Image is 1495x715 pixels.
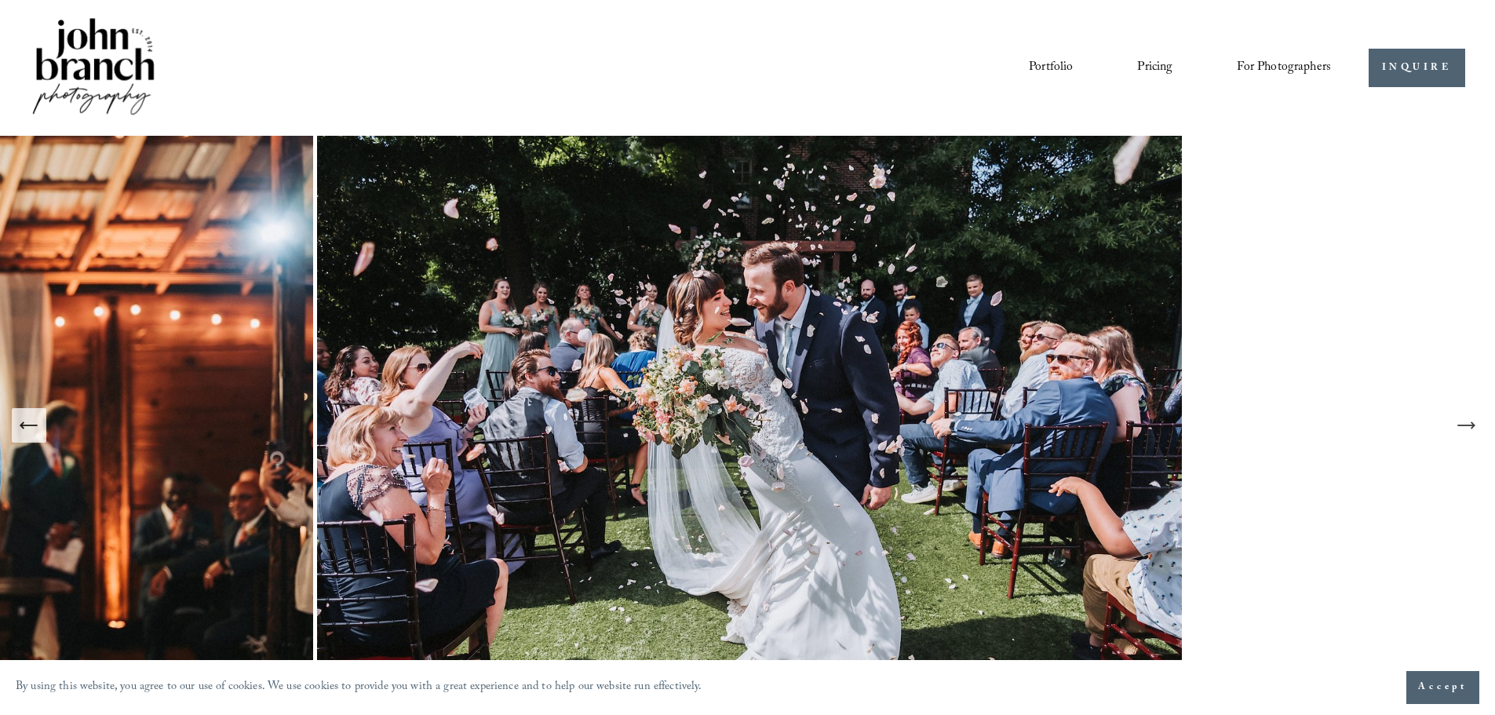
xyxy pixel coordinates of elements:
a: folder dropdown [1237,54,1331,81]
button: Previous Slide [12,408,46,443]
span: Accept [1418,680,1468,695]
button: Next Slide [1449,408,1483,443]
a: Pricing [1137,54,1172,81]
a: INQUIRE [1369,49,1465,87]
img: Raleigh Wedding Photographer [317,136,1186,715]
img: John Branch IV Photography [30,15,157,121]
p: By using this website, you agree to our use of cookies. We use cookies to provide you with a grea... [16,677,702,699]
button: Accept [1406,671,1479,704]
span: For Photographers [1237,56,1331,80]
a: Portfolio [1029,54,1073,81]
